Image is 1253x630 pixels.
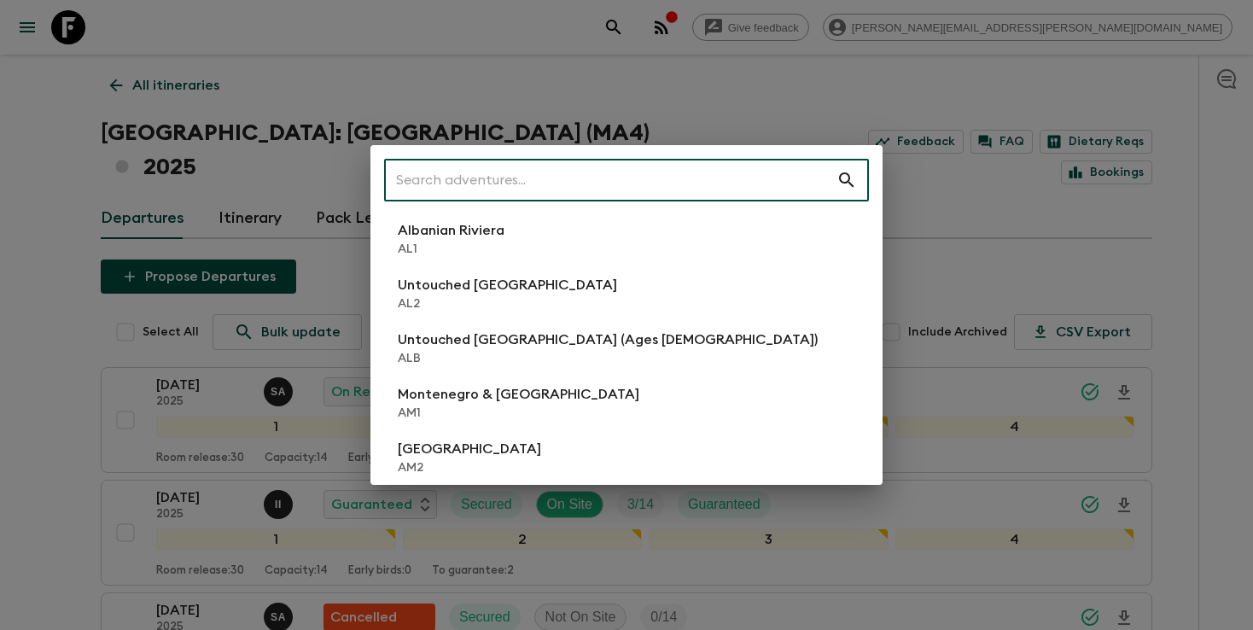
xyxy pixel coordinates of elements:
[398,295,617,312] p: AL2
[384,156,836,204] input: Search adventures...
[398,220,504,241] p: Albanian Riviera
[398,275,617,295] p: Untouched [GEOGRAPHIC_DATA]
[398,241,504,258] p: AL1
[398,330,818,350] p: Untouched [GEOGRAPHIC_DATA] (Ages [DEMOGRAPHIC_DATA])
[398,439,541,459] p: [GEOGRAPHIC_DATA]
[398,384,639,405] p: Montenegro & [GEOGRAPHIC_DATA]
[398,459,541,476] p: AM2
[398,350,818,367] p: ALB
[398,405,639,422] p: AM1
